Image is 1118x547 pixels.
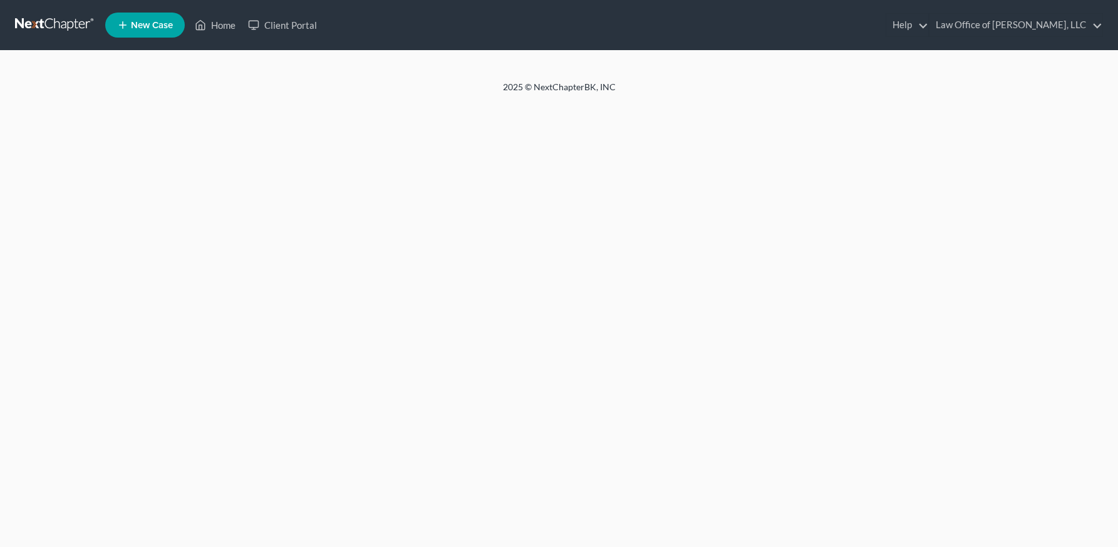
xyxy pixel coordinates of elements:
[242,14,323,36] a: Client Portal
[105,13,185,38] new-legal-case-button: New Case
[189,14,242,36] a: Home
[929,14,1102,36] a: Law Office of [PERSON_NAME], LLC
[202,81,916,103] div: 2025 © NextChapterBK, INC
[886,14,928,36] a: Help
